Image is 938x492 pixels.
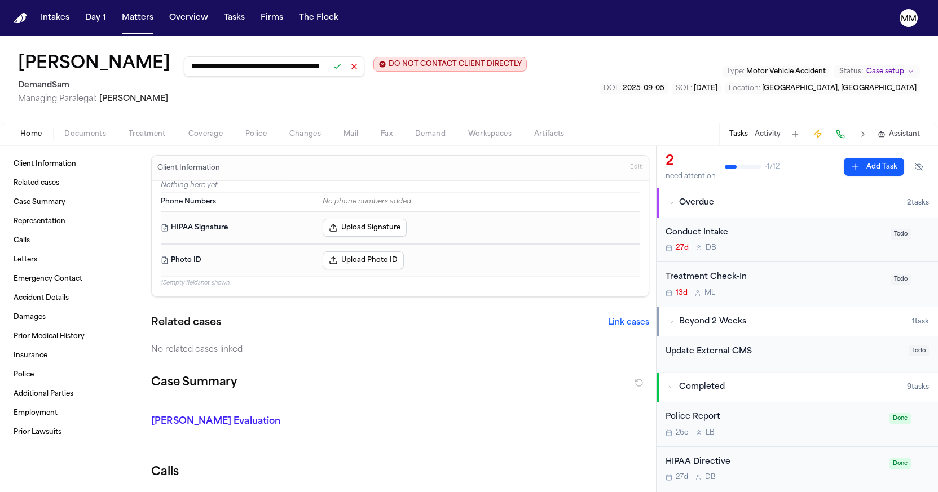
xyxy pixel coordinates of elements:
span: 9 task s [907,383,929,392]
span: [GEOGRAPHIC_DATA], [GEOGRAPHIC_DATA] [762,85,917,92]
button: Add Task [787,126,803,142]
a: Employment [9,404,135,422]
dt: Photo ID [161,251,316,269]
span: Mail [344,130,358,139]
span: 27d [676,243,689,252]
button: Edit SOL: 2026-09-05 [672,83,721,94]
span: DOL : [604,85,621,92]
button: Make a Call [833,126,848,142]
a: Case Summary [9,193,135,211]
a: Client Information [9,155,135,173]
button: The Flock [294,8,343,28]
button: Activity [755,130,781,139]
a: Prior Medical History [9,327,135,345]
button: Overdue2tasks [657,188,938,218]
button: Matters [117,8,158,28]
span: SOL : [676,85,692,92]
h2: DemandSam [18,79,527,92]
span: Coverage [188,130,223,139]
button: Beyond 2 Weeks1task [657,307,938,336]
span: Treatment [129,130,166,139]
span: Beyond 2 Weeks [679,316,746,327]
span: [DATE] [694,85,717,92]
a: Insurance [9,347,135,365]
span: Home [20,130,42,139]
button: Edit [627,159,645,177]
div: Treatment Check-In [666,271,884,284]
button: Completed9tasks [657,373,938,402]
button: Link cases [608,317,649,329]
span: DO NOT CONTACT CLIENT DIRECTLY [389,60,522,69]
h2: Case Summary [151,374,237,392]
h2: Related cases [151,315,221,331]
span: L B [706,428,715,437]
div: Open task: Treatment Check-In [657,262,938,307]
a: Letters [9,251,135,269]
span: 26d [676,428,689,437]
a: Emergency Contact [9,270,135,288]
div: Update External CMS [666,345,902,358]
p: Nothing here yet. [161,181,640,192]
span: Type : [726,68,745,75]
div: Conduct Intake [666,227,884,240]
button: Overview [165,8,213,28]
span: Changes [289,130,321,139]
span: Overdue [679,197,714,209]
span: Fax [381,130,393,139]
span: Todo [891,274,911,285]
a: Additional Parties [9,385,135,403]
button: Day 1 [81,8,111,28]
span: Phone Numbers [161,197,216,206]
button: Edit Location: Louisville, KY [725,83,920,94]
span: Artifacts [534,130,565,139]
div: Open task: Conduct Intake [657,218,938,263]
button: Tasks [729,130,748,139]
img: Finch Logo [14,13,27,24]
button: Upload Signature [323,219,407,237]
button: Edit client contact restriction [373,57,527,72]
h3: Client Information [155,163,222,172]
button: Upload Photo ID [323,251,404,269]
button: Tasks [219,8,249,28]
a: Damages [9,308,135,326]
span: Todo [909,345,929,356]
button: Edit Type: Motor Vehicle Accident [723,66,829,77]
span: Case setup [866,67,904,76]
div: Open task: HIPAA Directive [657,447,938,492]
div: need attention [666,172,716,181]
button: Assistant [878,130,920,139]
span: Police [245,130,267,139]
span: 1 task [912,317,929,326]
span: Motor Vehicle Accident [746,68,826,75]
button: Intakes [36,8,74,28]
dt: HIPAA Signature [161,219,316,237]
button: Hide completed tasks (⌘⇧H) [909,158,929,176]
div: Open task: Police Report [657,402,938,447]
button: Change status from Case setup [834,65,920,78]
p: [PERSON_NAME] Evaluation [151,415,308,428]
div: 2 [666,153,716,171]
a: Accident Details [9,289,135,307]
a: Related cases [9,174,135,192]
div: Police Report [666,411,883,424]
a: Prior Lawsuits [9,423,135,441]
span: Assistant [889,130,920,139]
span: D B [705,473,716,482]
div: Open task: Update External CMS [657,336,938,372]
span: Todo [891,229,911,240]
a: Calls [9,232,135,250]
a: Representation [9,212,135,231]
span: 27d [676,473,688,482]
span: 13d [676,289,688,298]
span: M L [704,289,715,298]
span: 4 / 12 [765,162,780,171]
button: Edit matter name [18,54,170,74]
button: Firms [256,8,288,28]
span: Edit [630,163,642,171]
a: Police [9,366,135,384]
